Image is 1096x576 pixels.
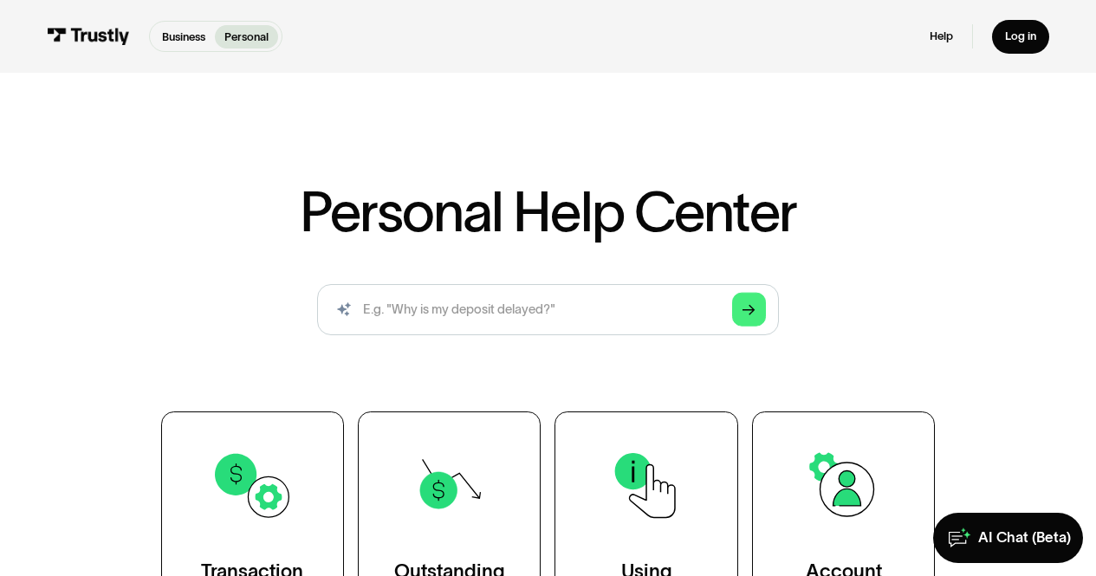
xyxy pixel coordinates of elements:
p: Business [162,29,205,45]
a: AI Chat (Beta) [933,513,1083,564]
div: Log in [1005,29,1036,44]
input: search [317,284,778,335]
a: Business [152,25,215,49]
img: Trustly Logo [47,28,129,45]
h1: Personal Help Center [300,184,796,239]
p: Personal [224,29,269,45]
a: Personal [215,25,278,49]
div: AI Chat (Beta) [978,528,1071,547]
a: Log in [992,20,1048,54]
form: Search [317,284,778,335]
a: Help [930,29,953,44]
